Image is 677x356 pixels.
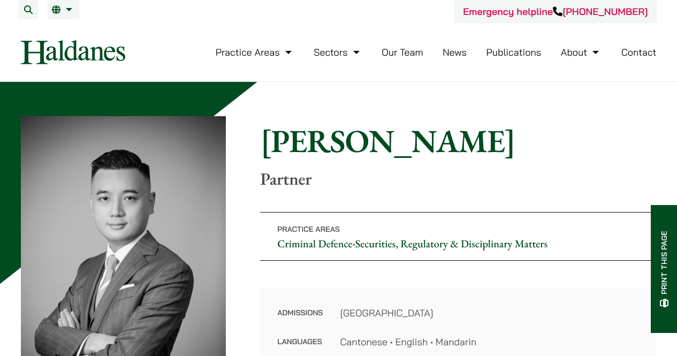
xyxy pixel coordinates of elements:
[463,5,648,18] a: Emergency helpline[PHONE_NUMBER]
[382,46,423,58] a: Our Team
[21,40,125,64] img: Logo of Haldanes
[216,46,294,58] a: Practice Areas
[561,46,602,58] a: About
[260,212,656,261] p: •
[486,46,542,58] a: Publications
[355,237,547,251] a: Securities, Regulatory & Disciplinary Matters
[260,122,656,160] h1: [PERSON_NAME]
[340,335,639,349] dd: Cantonese • English • Mandarin
[340,306,639,320] dd: [GEOGRAPHIC_DATA]
[260,169,656,189] p: Partner
[277,306,323,335] dt: Admissions
[277,224,340,234] span: Practice Areas
[314,46,362,58] a: Sectors
[277,237,352,251] a: Criminal Defence
[52,5,75,14] a: EN
[443,46,467,58] a: News
[277,335,323,349] dt: Languages
[621,46,657,58] a: Contact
